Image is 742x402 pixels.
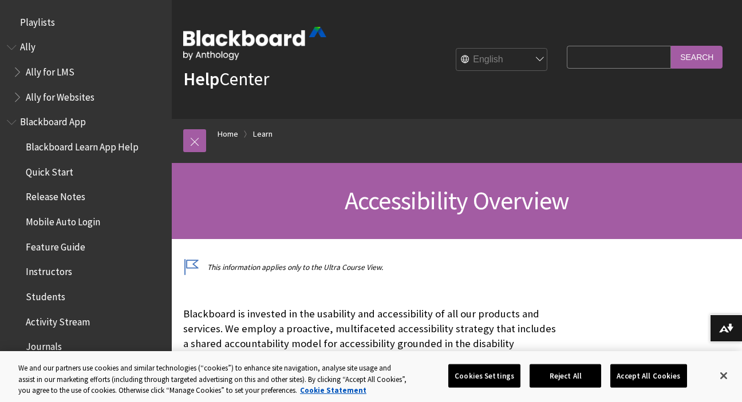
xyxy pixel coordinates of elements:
[7,38,165,107] nav: Book outline for Anthology Ally Help
[610,364,686,388] button: Accept All Cookies
[456,48,548,71] select: Site Language Selector
[20,13,55,28] span: Playlists
[20,113,86,128] span: Blackboard App
[530,364,601,388] button: Reject All
[26,312,90,328] span: Activity Stream
[183,67,219,90] strong: Help
[671,46,723,68] input: Search
[183,67,269,90] a: HelpCenter
[345,185,569,216] span: Accessibility Overview
[26,162,73,178] span: Quick Start
[26,287,65,303] span: Students
[300,385,366,395] a: More information about your privacy, opens in a new tab
[448,364,520,388] button: Cookies Settings
[18,363,408,396] div: We and our partners use cookies and similar technologies (“cookies”) to enhance site navigation, ...
[26,188,85,203] span: Release Notes
[183,27,326,60] img: Blackboard by Anthology
[711,363,736,388] button: Close
[26,137,139,153] span: Blackboard Learn App Help
[253,127,273,141] a: Learn
[218,127,238,141] a: Home
[26,87,94,103] span: Ally for Websites
[26,262,72,278] span: Instructors
[20,38,35,53] span: Ally
[7,13,165,32] nav: Book outline for Playlists
[26,62,74,78] span: Ally for LMS
[183,262,561,273] p: This information applies only to the Ultra Course View.
[26,212,100,228] span: Mobile Auto Login
[26,237,85,253] span: Feature Guide
[26,337,62,353] span: Journals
